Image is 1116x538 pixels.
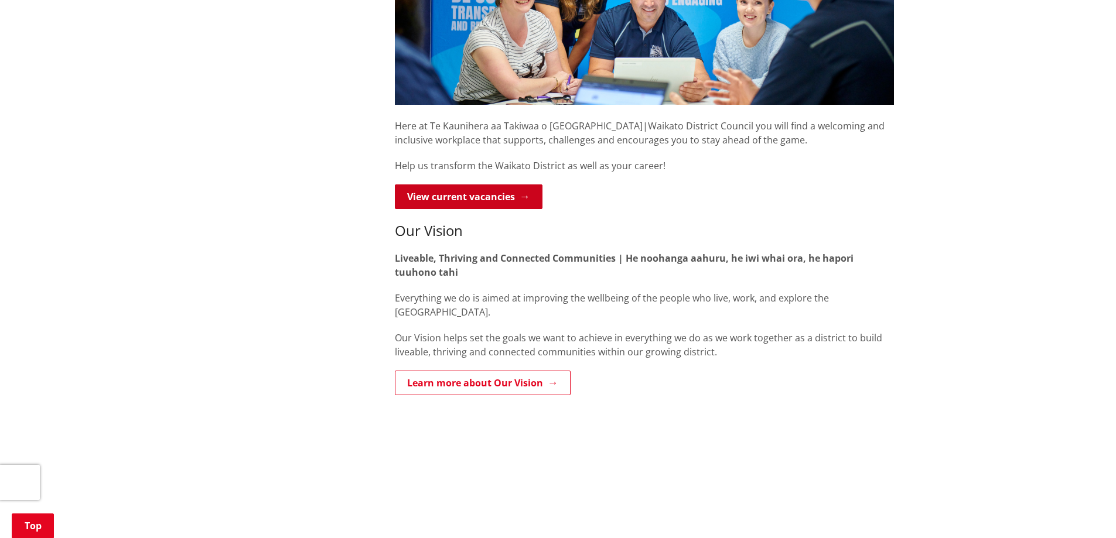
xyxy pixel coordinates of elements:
[395,252,854,279] strong: Liveable, Thriving and Connected Communities | He noohanga aahuru, he iwi whai ora, he hapori tuu...
[395,331,894,359] p: Our Vision helps set the goals we want to achieve in everything we do as we work together as a di...
[12,513,54,538] a: Top
[395,222,894,239] h3: Our Vision
[395,105,894,147] p: Here at Te Kaunihera aa Takiwaa o [GEOGRAPHIC_DATA]|Waikato District Council you will find a welc...
[1062,489,1104,531] iframe: Messenger Launcher
[395,291,894,319] p: Everything we do is aimed at improving the wellbeing of the people who live, work, and explore th...
[395,184,542,209] a: View current vacancies
[395,371,571,395] a: Learn more about Our Vision
[395,159,894,173] p: Help us transform the Waikato District as well as your career!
